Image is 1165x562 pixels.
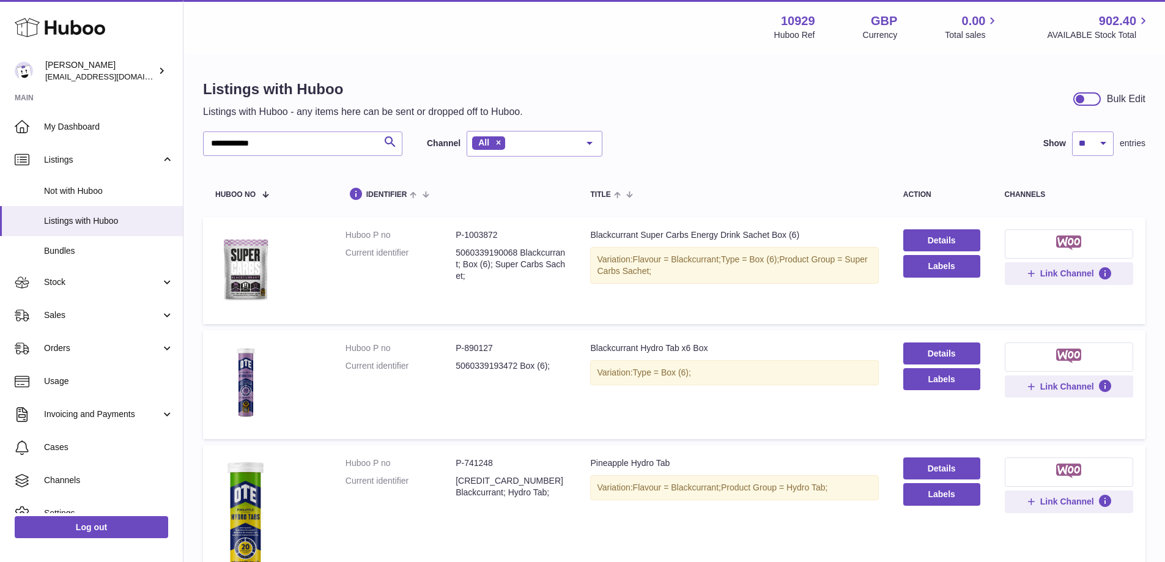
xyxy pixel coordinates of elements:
img: woocommerce-small.png [1056,235,1081,250]
span: Bundles [44,245,174,257]
span: Product Group = Super Carbs Sachet; [597,254,867,276]
button: Link Channel [1005,375,1133,397]
span: Not with Huboo [44,185,174,197]
h1: Listings with Huboo [203,79,523,99]
span: Usage [44,375,174,387]
span: 902.40 [1099,13,1136,29]
span: AVAILABLE Stock Total [1047,29,1150,41]
label: Show [1043,138,1066,149]
img: Blackcurrant Hydro Tab x6 Box [215,342,276,424]
span: Listings with Huboo [44,215,174,227]
label: Channel [427,138,460,149]
div: Pineapple Hydro Tab [590,457,878,469]
img: Blackcurrant Super Carbs Energy Drink Sachet Box (6) [215,229,276,309]
span: Listings [44,154,161,166]
button: Labels [903,255,980,277]
span: Flavour = Blackcurrant; [633,483,721,492]
div: Huboo Ref [774,29,815,41]
div: Currency [863,29,898,41]
a: Log out [15,516,168,538]
div: Bulk Edit [1107,92,1145,106]
dt: Huboo P no [346,457,456,469]
strong: 10929 [781,13,815,29]
span: Link Channel [1040,381,1094,392]
span: Cases [44,442,174,453]
span: Orders [44,342,161,354]
span: identifier [366,191,407,199]
span: Flavour = Blackcurrant; [633,254,721,264]
dd: P-1003872 [456,229,566,241]
button: Link Channel [1005,262,1133,284]
span: entries [1120,138,1145,149]
a: Details [903,457,980,479]
span: Sales [44,309,161,321]
span: [EMAIL_ADDRESS][DOMAIN_NAME] [45,72,180,81]
dd: P-890127 [456,342,566,354]
span: title [590,191,610,199]
a: 0.00 Total sales [945,13,999,41]
span: All [478,138,489,147]
dt: Current identifier [346,360,456,372]
span: Type = Box (6); [633,368,691,377]
div: action [903,191,980,199]
span: Invoicing and Payments [44,409,161,420]
dd: 5060339193472 Box (6); [456,360,566,372]
img: woocommerce-small.png [1056,464,1081,478]
span: Huboo no [215,191,256,199]
img: internalAdmin-10929@internal.huboo.com [15,62,33,80]
span: Settings [44,508,174,519]
dd: [CREDIT_CARD_NUMBER] Blackcurrant; Hydro Tab; [456,475,566,498]
span: Link Channel [1040,268,1094,279]
dt: Huboo P no [346,342,456,354]
div: Variation: [590,360,878,385]
span: Product Group = Hydro Tab; [721,483,827,492]
div: channels [1005,191,1133,199]
div: Blackcurrant Super Carbs Energy Drink Sachet Box (6) [590,229,878,241]
a: Details [903,342,980,364]
div: Variation: [590,475,878,500]
span: 0.00 [962,13,986,29]
p: Listings with Huboo - any items here can be sent or dropped off to Huboo. [203,105,523,119]
dt: Huboo P no [346,229,456,241]
span: Total sales [945,29,999,41]
button: Labels [903,483,980,505]
strong: GBP [871,13,897,29]
dd: P-741248 [456,457,566,469]
span: Stock [44,276,161,288]
dt: Current identifier [346,247,456,282]
dt: Current identifier [346,475,456,498]
button: Labels [903,368,980,390]
div: [PERSON_NAME] [45,59,155,83]
img: woocommerce-small.png [1056,349,1081,363]
a: Details [903,229,980,251]
span: Type = Box (6); [721,254,779,264]
span: Channels [44,475,174,486]
div: Variation: [590,247,878,284]
div: Blackcurrant Hydro Tab x6 Box [590,342,878,354]
dd: 5060339190068 Blackcurrant; Box (6); Super Carbs Sachet; [456,247,566,282]
span: My Dashboard [44,121,174,133]
a: 902.40 AVAILABLE Stock Total [1047,13,1150,41]
span: Link Channel [1040,496,1094,507]
button: Link Channel [1005,490,1133,512]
